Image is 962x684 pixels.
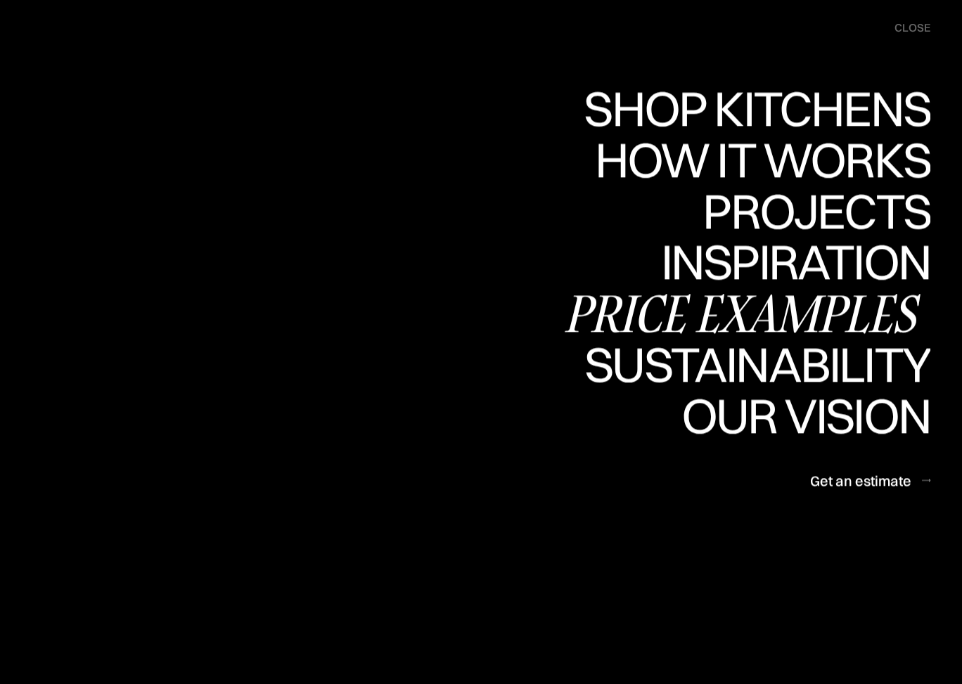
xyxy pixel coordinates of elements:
a: ProjectsProjects [703,186,930,238]
div: How it works [591,135,930,184]
div: menu [880,14,930,42]
div: Sustainability [572,340,930,389]
div: Projects [703,186,930,235]
a: Get an estimate [810,463,930,498]
div: Our vision [669,440,930,489]
div: Get an estimate [810,471,911,490]
a: Our visionOur vision [669,391,930,442]
div: Shop Kitchens [577,133,930,182]
div: Projects [703,235,930,285]
div: Sustainability [572,389,930,438]
div: How it works [591,184,930,233]
div: Price examples [562,289,930,338]
a: Shop KitchensShop Kitchens [577,84,930,135]
div: Inspiration [641,238,930,287]
a: How it worksHow it works [591,135,930,186]
a: SustainabilitySustainability [572,340,930,391]
div: Shop Kitchens [577,84,930,133]
div: Our vision [669,391,930,440]
div: close [894,20,930,36]
a: InspirationInspiration [641,238,930,289]
div: Inspiration [641,287,930,336]
a: Price examples [562,289,930,340]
